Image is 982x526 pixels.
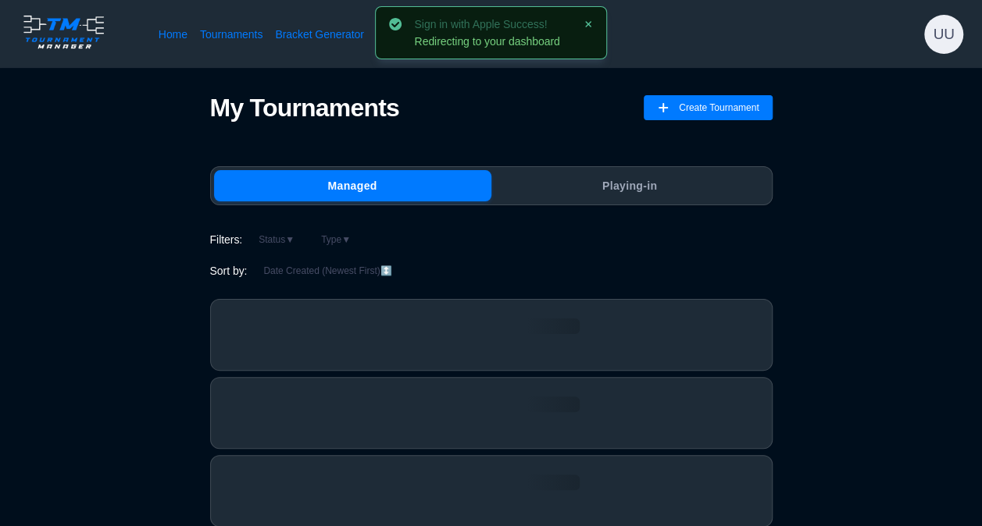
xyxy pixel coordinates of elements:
[214,170,491,201] button: Managed
[253,261,402,280] button: Date Created (Newest First)↕️
[924,15,963,54] button: UU
[311,230,361,249] button: Type▼
[679,95,759,120] span: Create Tournament
[924,15,963,54] div: undefined undefined
[210,263,248,279] span: Sort by:
[644,95,773,120] button: Create Tournament
[210,232,243,247] span: Filters:
[159,27,187,42] a: Home
[491,170,769,201] button: Playing-in
[210,93,399,123] h1: My Tournaments
[248,230,305,249] button: Status▼
[414,19,559,30] h4: Sign in with Apple Success!
[275,27,364,42] a: Bracket Generator
[414,36,559,47] p: Redirecting to your dashboard
[200,27,262,42] a: Tournaments
[19,12,109,52] img: logo.ffa97a18e3bf2c7d.png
